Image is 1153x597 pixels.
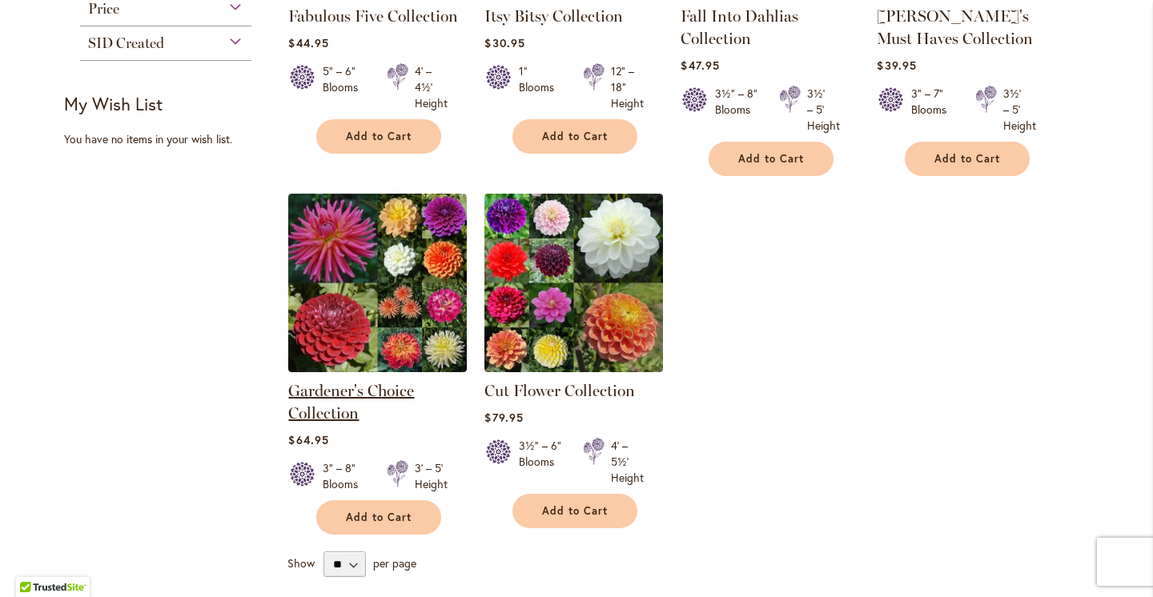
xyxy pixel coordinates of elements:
[738,152,804,166] span: Add to Cart
[288,432,328,447] span: $64.95
[288,381,414,423] a: Gardener's Choice Collection
[323,460,368,492] div: 3" – 8" Blooms
[12,540,57,585] iframe: Launch Accessibility Center
[346,511,412,524] span: Add to Cart
[288,35,328,50] span: $44.95
[484,194,663,372] img: CUT FLOWER COLLECTION
[542,130,608,143] span: Add to Cart
[484,6,623,26] a: Itsy Bitsy Collection
[484,360,663,375] a: CUT FLOWER COLLECTION
[288,6,458,26] a: Fabulous Five Collection
[484,35,524,50] span: $30.95
[288,194,467,372] img: Gardener's Choice Collection
[346,130,412,143] span: Add to Cart
[484,410,523,425] span: $79.95
[911,86,956,134] div: 3" – 7" Blooms
[1003,86,1036,134] div: 3½' – 5' Height
[64,92,163,115] strong: My Wish List
[287,555,315,571] span: Show
[373,555,416,571] span: per page
[715,86,760,134] div: 3½" – 8" Blooms
[484,381,635,400] a: Cut Flower Collection
[934,152,1000,166] span: Add to Cart
[905,142,1030,176] button: Add to Cart
[611,438,644,486] div: 4' – 5½' Height
[316,119,441,154] button: Add to Cart
[877,6,1033,48] a: [PERSON_NAME]'s Must Haves Collection
[807,86,840,134] div: 3½' – 5' Height
[323,63,368,111] div: 5" – 6" Blooms
[542,504,608,518] span: Add to Cart
[88,34,164,52] span: SID Created
[519,438,564,486] div: 3½" – 6" Blooms
[415,63,448,111] div: 4' – 4½' Height
[64,131,278,147] div: You have no items in your wish list.
[611,63,644,111] div: 12" – 18" Height
[512,494,637,528] button: Add to Cart
[681,6,798,48] a: Fall Into Dahlias Collection
[288,360,467,375] a: Gardener's Choice Collection
[877,58,916,73] span: $39.95
[415,460,448,492] div: 3' – 5' Height
[512,119,637,154] button: Add to Cart
[519,63,564,111] div: 1" Blooms
[709,142,834,176] button: Add to Cart
[316,500,441,535] button: Add to Cart
[681,58,719,73] span: $47.95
